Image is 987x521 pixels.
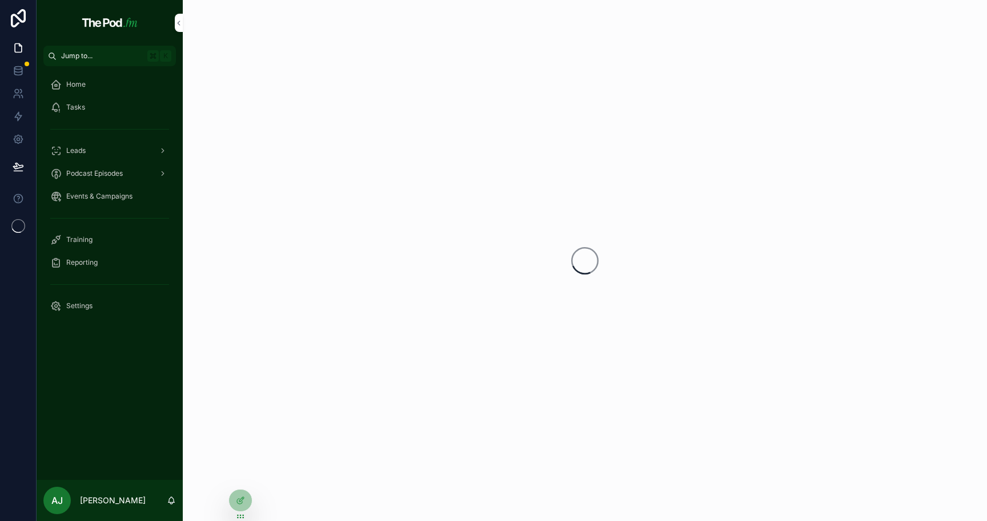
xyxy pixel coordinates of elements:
[80,495,146,506] p: [PERSON_NAME]
[43,97,176,118] a: Tasks
[51,494,63,507] span: AJ
[66,146,86,155] span: Leads
[66,103,85,112] span: Tasks
[43,140,176,161] a: Leads
[43,252,176,273] a: Reporting
[43,46,176,66] button: Jump to...K
[61,51,143,60] span: Jump to...
[66,80,86,89] span: Home
[43,74,176,95] a: Home
[43,229,176,250] a: Training
[43,186,176,207] a: Events & Campaigns
[66,301,93,310] span: Settings
[66,235,93,244] span: Training
[66,192,133,201] span: Events & Campaigns
[66,258,98,267] span: Reporting
[66,169,123,178] span: Podcast Episodes
[79,14,140,32] img: App logo
[161,51,170,60] span: K
[37,66,183,331] div: scrollable content
[43,163,176,184] a: Podcast Episodes
[43,296,176,316] a: Settings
